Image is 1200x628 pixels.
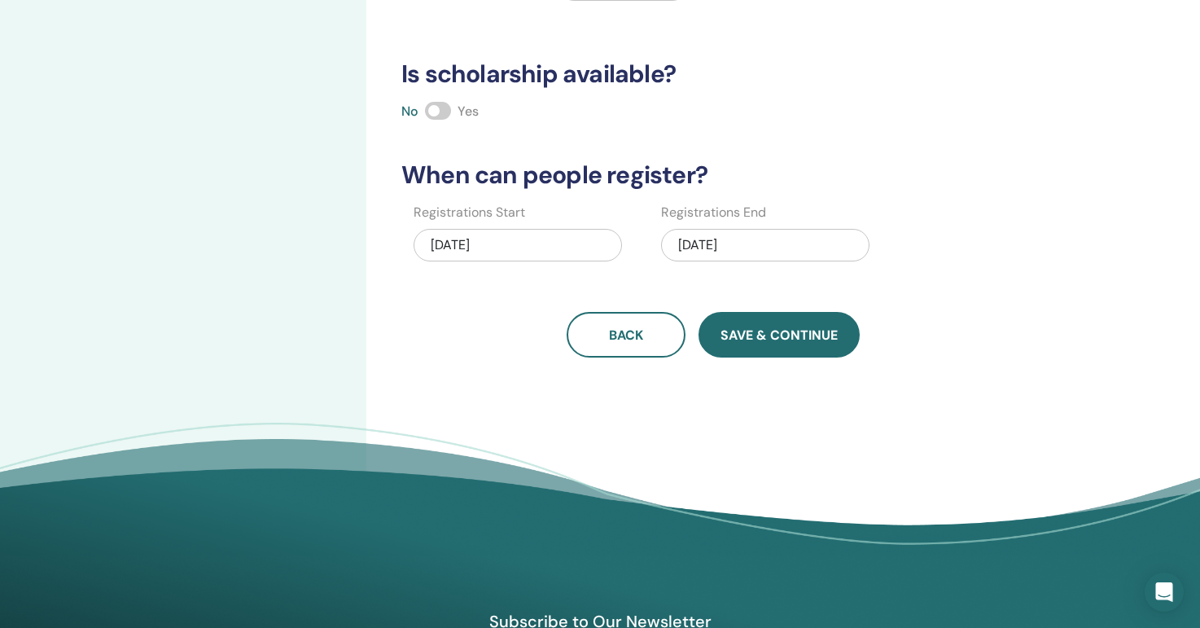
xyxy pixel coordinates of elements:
[720,327,838,344] span: Save & Continue
[699,312,860,358] button: Save & Continue
[1145,573,1184,612] div: Open Intercom Messenger
[414,229,622,261] div: [DATE]
[392,59,1036,89] h3: Is scholarship available?
[567,312,685,358] button: Back
[661,203,766,222] label: Registrations End
[401,103,418,120] span: No
[458,103,479,120] span: Yes
[661,229,869,261] div: [DATE]
[609,327,643,344] span: Back
[392,160,1036,190] h3: When can people register?
[414,203,525,222] label: Registrations Start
